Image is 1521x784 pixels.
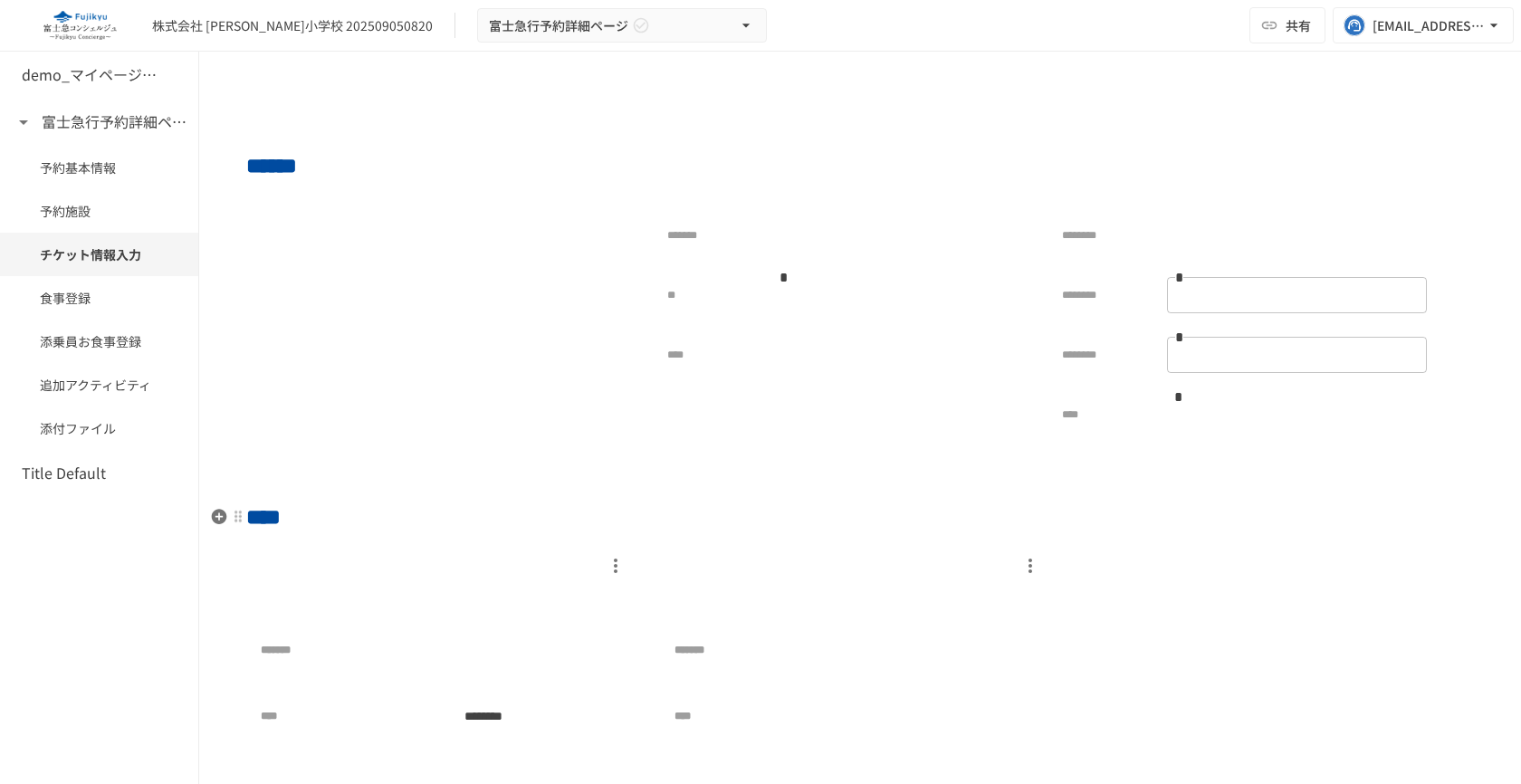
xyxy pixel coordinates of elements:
h6: Title Default [22,462,106,485]
button: [EMAIL_ADDRESS][DOMAIN_NAME] [1333,7,1514,43]
img: eQeGXtYPV2fEKIA3pizDiVdzO5gJTl2ahLbsPaD2E4R [22,11,138,40]
span: 富士急行予約詳細ページ [489,14,628,37]
h6: 富士急行予約詳細ページ [42,110,187,134]
span: 予約施設 [40,201,158,221]
span: 共有 [1286,15,1311,35]
span: 食事登録 [40,288,158,308]
div: [EMAIL_ADDRESS][DOMAIN_NAME] [1373,14,1485,37]
span: 添付ファイル [40,418,158,438]
h6: demo_マイページ詳細 [22,63,167,87]
button: 共有 [1249,7,1325,43]
button: 富士急行予約詳細ページ [477,8,767,43]
span: 添乗員お食事登録 [40,331,158,351]
div: 株式会社 [PERSON_NAME]小学校 202509050820 [152,16,433,35]
span: チケット情報入力 [40,244,158,264]
span: 追加アクティビティ [40,375,158,395]
span: 予約基本情報 [40,158,158,177]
